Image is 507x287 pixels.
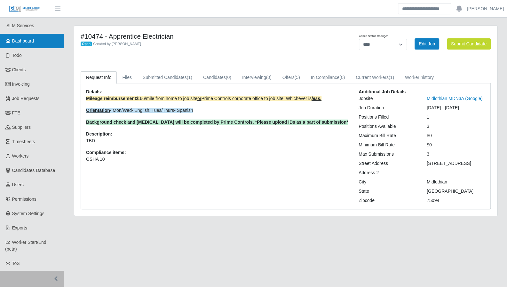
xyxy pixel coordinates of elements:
span: Suppliers [12,125,31,130]
input: Search [398,3,451,14]
a: Interviewing [237,71,277,84]
div: 1 [422,114,490,120]
a: In Compliance [305,71,351,84]
b: Additional Job Details [359,89,406,94]
div: Maximum Bill Rate [354,132,422,139]
span: Dashboard [12,38,34,43]
div: [DATE] - [DATE] [422,105,490,111]
div: City [354,179,422,185]
strong: Mileage reimbursement [86,96,136,101]
div: Street Address [354,160,422,167]
span: Open [81,42,92,47]
div: Max Submissions [354,151,422,158]
span: less. [312,96,321,101]
span: Invoicing [12,81,30,87]
span: System Settings [12,211,44,216]
div: Minimum Bill Rate [354,142,422,148]
span: Todo [12,53,22,58]
div: Address 2 [354,169,422,176]
span: Users [12,182,24,187]
span: (1) [187,75,192,80]
label: Admin Status Change: [359,34,388,39]
div: [GEOGRAPHIC_DATA] [422,188,490,195]
a: [PERSON_NAME] [467,5,504,12]
b: Details: [86,89,102,94]
span: or [197,96,201,101]
div: Positions Available [354,123,422,130]
span: - Mon/Wed- English, Tues/Thurs- Spanish [86,108,193,113]
p: TBD [86,137,349,144]
li: OSHA 10 [86,156,349,163]
b: Description: [86,131,112,136]
a: Request Info [81,71,117,84]
span: Worker Start/End (beta) [5,240,46,252]
span: (0) [339,75,345,80]
span: Background check and [MEDICAL_DATA] will be completed by Prime Controls. *Please upload IDs as a ... [86,120,348,125]
div: 75094 [422,197,490,204]
span: Workers [12,153,29,159]
span: (0) [266,75,272,80]
span: Candidates Database [12,168,55,173]
div: Job Duration [354,105,422,111]
span: Permissions [12,197,36,202]
div: Zipcode [354,197,422,204]
a: Submitted Candidates [137,71,198,84]
div: [STREET_ADDRESS] [422,160,490,167]
span: FTE [12,110,20,115]
div: Positions Filled [354,114,422,120]
span: Clients [12,67,26,72]
div: $0 [422,142,490,148]
img: SLM Logo [9,5,41,12]
span: (0) [226,75,231,80]
div: 3 [422,123,490,130]
span: Job Requests [12,96,40,101]
span: Timesheets [12,139,35,144]
span: $.66/mile from home to job site Prime Controls corporate office to job site. Whichever is [86,96,321,101]
span: Created by [PERSON_NAME] [93,42,141,46]
a: Current Workers [350,71,400,84]
span: (1) [389,75,394,80]
div: Jobsite [354,95,422,102]
div: 3 [422,151,490,158]
div: State [354,188,422,195]
h4: #10474 - Apprentice Electrician [81,32,316,40]
b: Compliance items: [86,150,126,155]
span: Exports [12,225,27,230]
span: ToS [12,261,20,266]
a: Files [117,71,137,84]
a: Candidates [198,71,237,84]
div: Midlothian [422,179,490,185]
span: (5) [295,75,300,80]
div: $0 [422,132,490,139]
span: Orientation [86,108,110,113]
a: Offers [277,71,305,84]
a: Midlothian MDN3A (Google) [427,96,482,101]
a: Edit Job [415,38,439,50]
span: SLM Services [6,23,34,28]
button: Submit Candidate [447,38,491,50]
a: Worker history [400,71,439,84]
